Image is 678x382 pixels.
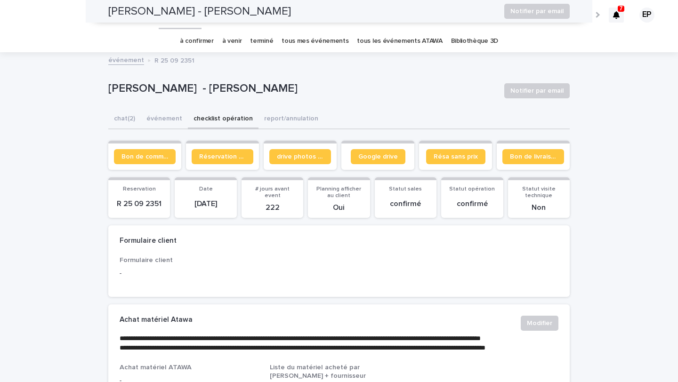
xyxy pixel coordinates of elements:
[199,153,246,160] span: Réservation client
[141,110,188,129] button: événement
[434,153,478,160] span: Résa sans prix
[639,8,654,23] div: EP
[609,8,624,23] div: 7
[258,110,324,129] button: report/annulation
[380,199,431,208] p: confirmé
[222,30,242,52] a: à venir
[269,149,331,164] a: drive photos coordinateur
[108,82,497,95] p: [PERSON_NAME] - [PERSON_NAME]
[108,54,144,65] a: événement
[514,203,564,212] p: Non
[620,5,623,12] p: 7
[199,186,213,192] span: Date
[250,30,273,52] a: terminé
[351,149,405,164] a: Google drive
[121,153,168,160] span: Bon de commande
[120,237,177,245] h2: Formulaire client
[282,30,348,52] a: tous mes événements
[316,186,361,199] span: Planning afficher au client
[188,110,258,129] button: checklist opération
[247,203,298,212] p: 222
[120,269,258,279] p: -
[123,186,156,192] span: Reservation
[154,55,194,65] p: R 25 09 2351
[510,86,564,95] span: Notifier par email
[255,186,290,199] span: # jours avant event
[527,318,552,328] span: Modifier
[180,199,231,208] p: [DATE]
[502,149,564,164] a: Bon de livraison
[426,149,485,164] a: Résa sans prix
[270,364,366,379] span: Liste du matériel acheté par [PERSON_NAME] + fournisseur
[510,153,557,160] span: Bon de livraison
[451,30,498,52] a: Bibliothèque 3D
[522,186,556,199] span: Statut visite technique
[114,149,176,164] a: Bon de commande
[277,153,323,160] span: drive photos coordinateur
[108,110,141,129] button: chat (2)
[504,83,570,98] button: Notifier par email
[449,186,495,192] span: Statut opération
[114,199,164,208] p: R 25 09 2351
[19,6,110,24] img: Ls34BcGeRexTGTNfXpUC
[389,186,422,192] span: Statut sales
[357,30,442,52] a: tous les événements ATAWA
[314,203,364,212] p: Oui
[358,153,398,160] span: Google drive
[120,257,173,263] span: Formulaire client
[120,364,192,371] span: Achat matériel ATAWA
[180,30,214,52] a: à confirmer
[120,316,193,324] h2: Achat matériel Atawa
[192,149,253,164] a: Réservation client
[447,199,497,208] p: confirmé
[521,316,558,331] button: Modifier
